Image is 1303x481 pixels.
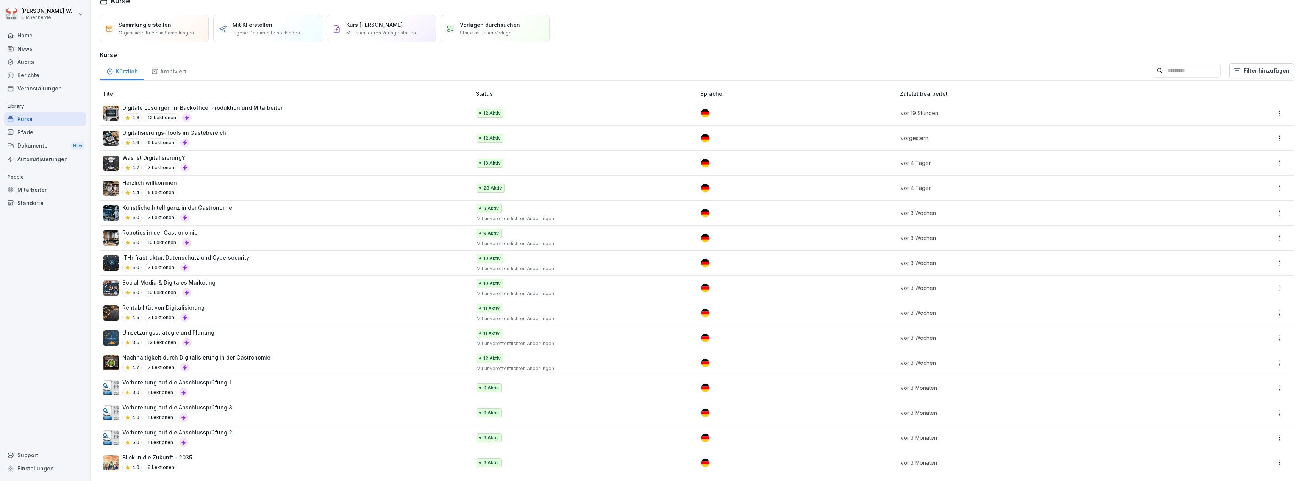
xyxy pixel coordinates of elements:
[122,254,249,262] p: IT-Infrastruktur, Datenschutz und Cybersecurity
[132,164,139,171] p: 4.7
[901,409,1185,417] p: vor 3 Monaten
[477,315,688,322] p: Mit unveröffentlichten Änderungen
[132,189,139,196] p: 4.4
[103,305,119,321] img: s58p4tk7j65zrcqyl2up43sg.png
[483,434,499,441] p: 9 Aktiv
[145,338,179,347] p: 12 Lektionen
[103,330,119,346] img: fmbjcirjdenghiishzs6d9k0.png
[701,284,709,292] img: de.svg
[145,438,176,447] p: 1 Lektionen
[145,313,177,322] p: 7 Lektionen
[901,234,1185,242] p: vor 3 Wochen
[4,126,86,139] a: Pfade
[4,68,86,82] a: Berichte
[483,110,501,117] p: 12 Aktiv
[901,359,1185,367] p: vor 3 Wochen
[122,179,177,187] p: Herzlich willkommen
[460,21,520,29] p: Vorlagen durchsuchen
[901,459,1185,467] p: vor 3 Monaten
[477,365,688,372] p: Mit unveröffentlichten Änderungen
[4,55,86,68] a: Audits
[119,21,171,29] p: Sammlung erstellen
[145,213,177,222] p: 7 Lektionen
[700,90,897,98] p: Sprache
[145,138,177,147] p: 9 Lektionen
[103,230,119,246] img: beunn5n55mp59b8rkywsd0ne.png
[233,30,300,36] p: Eigene Dokumente hochladen
[701,159,709,167] img: de.svg
[132,314,139,321] p: 4.5
[233,21,272,29] p: Mit KI erstellen
[145,413,176,422] p: 1 Lektionen
[701,259,709,267] img: de.svg
[477,215,688,222] p: Mit unveröffentlichten Änderungen
[483,330,500,337] p: 11 Aktiv
[901,384,1185,392] p: vor 3 Monaten
[145,363,177,372] p: 7 Lektionen
[119,30,194,36] p: Organisiere Kurse in Sammlungen
[483,409,499,416] p: 9 Aktiv
[701,359,709,367] img: de.svg
[901,284,1185,292] p: vor 3 Wochen
[145,188,177,197] p: 5 Lektionen
[122,304,205,311] p: Rentabilität von Digitalisierung
[132,439,139,446] p: 5.0
[103,181,119,196] img: f6jfeywlzi46z76yezuzl69o.png
[145,238,179,247] p: 10 Lektionen
[483,280,501,287] p: 10 Aktiv
[103,90,473,98] p: Titel
[144,61,193,80] div: Archiviert
[122,154,189,162] p: Was ist Digitalisierung?
[122,129,226,137] p: Digitalisierungs-Tools im Gästebereich
[483,205,499,212] p: 9 Aktiv
[483,384,499,391] p: 9 Aktiv
[901,334,1185,342] p: vor 3 Wochen
[103,106,119,121] img: hdwdeme71ehhejono79v574m.png
[132,239,139,246] p: 5.0
[346,21,403,29] p: Kurs [PERSON_NAME]
[103,380,119,395] img: t179n2i8kdp9plwsoozhuqvz.png
[901,159,1185,167] p: vor 4 Tagen
[122,204,232,212] p: Künstliche Intelligenz in der Gastronomie
[483,135,501,142] p: 12 Aktiv
[477,290,688,297] p: Mit unveröffentlichten Änderungen
[4,42,86,55] a: News
[103,280,119,296] img: idnluj06p1d8bvcm9586ib54.png
[122,403,232,411] p: Vorbereitung auf die Abschlussprüfung 3
[701,384,709,392] img: de.svg
[103,156,119,171] img: y5x905sgboivdubjhbpi2xxs.png
[483,230,499,237] p: 9 Aktiv
[132,414,139,421] p: 4.0
[103,455,119,470] img: e7gvkyn529u986evzb2wnlkn.png
[132,114,139,121] p: 4.3
[100,50,1294,59] h3: Kurse
[132,364,139,371] p: 4.7
[477,265,688,272] p: Mit unveröffentlichten Änderungen
[4,183,86,196] a: Mitarbeiter
[132,139,139,146] p: 4.6
[346,30,416,36] p: Mit einer leeren Vorlage starten
[4,153,86,166] div: Automatisierungen
[701,434,709,442] img: de.svg
[901,109,1185,117] p: vor 19 Stunden
[132,264,139,271] p: 5.0
[476,90,697,98] p: Status
[1229,63,1294,78] button: Filter hinzufügen
[122,453,192,461] p: Blick in die Zukunft - 2035
[132,389,139,396] p: 3.0
[122,104,283,112] p: Digitale Lösungen im Backoffice, Produktion und Mitarbeiter
[701,184,709,192] img: de.svg
[4,29,86,42] div: Home
[4,462,86,475] a: Einstellungen
[122,229,198,237] p: Robotics in der Gastronomie
[4,139,86,153] a: DokumenteNew
[145,113,179,122] p: 12 Lektionen
[477,240,688,247] p: Mit unveröffentlichten Änderungen
[21,8,77,14] p: [PERSON_NAME] Wessel
[901,134,1185,142] p: vorgestern
[4,82,86,95] a: Veranstaltungen
[701,209,709,217] img: de.svg
[100,61,144,80] a: Kürzlich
